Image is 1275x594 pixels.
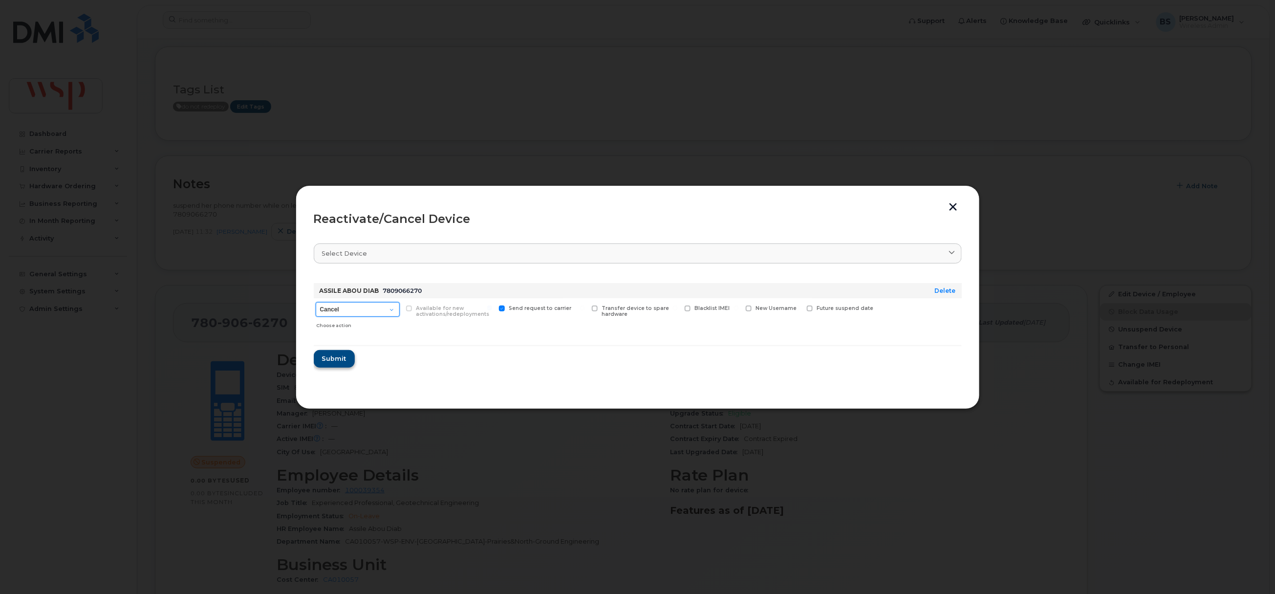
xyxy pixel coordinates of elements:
[602,305,669,318] span: Transfer device to spare hardware
[509,305,571,311] span: Send request to carrier
[817,305,873,311] span: Future suspend date
[320,287,379,294] strong: ASSILE ABOU DIAB
[673,306,678,310] input: Blacklist IMEI
[734,306,739,310] input: New Username
[314,213,962,225] div: Reactivate/Cancel Device
[322,249,367,258] span: Select device
[795,306,800,310] input: Future suspend date
[935,287,956,294] a: Delete
[314,350,355,368] button: Submit
[756,305,797,311] span: New Username
[322,354,346,363] span: Submit
[416,305,489,318] span: Available for new activations/redeployments
[394,306,399,310] input: Available for new activations/redeployments
[580,306,585,310] input: Transfer device to spare hardware
[316,318,399,330] div: Choose action
[314,243,962,264] a: Select device
[487,306,492,310] input: Send request to carrier
[694,305,730,311] span: Blacklist IMEI
[383,287,422,294] span: 7809066270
